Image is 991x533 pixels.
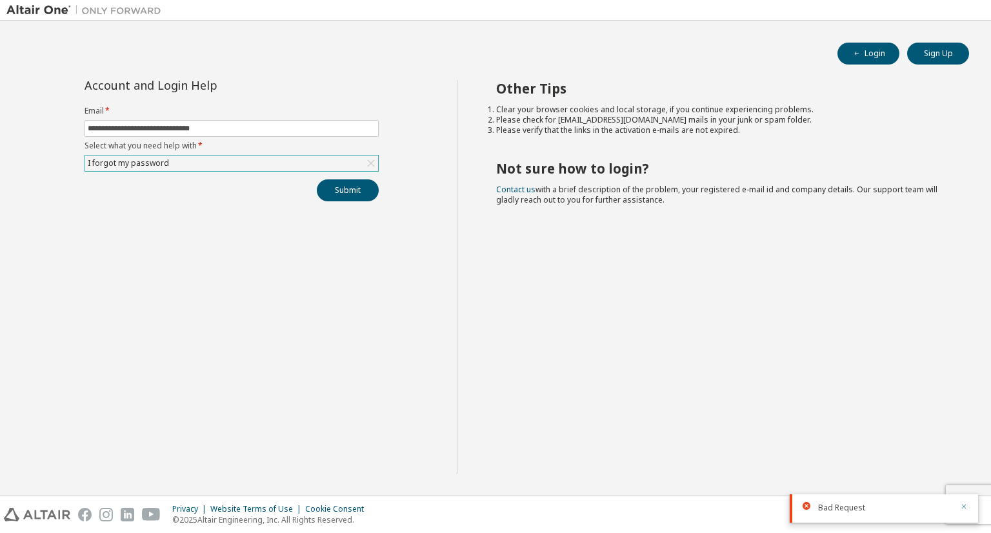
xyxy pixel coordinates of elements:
[496,125,946,136] li: Please verify that the links in the activation e-mails are not expired.
[496,184,937,205] span: with a brief description of the problem, your registered e-mail id and company details. Our suppo...
[99,508,113,521] img: instagram.svg
[85,156,378,171] div: I forgot my password
[85,80,320,90] div: Account and Login Help
[317,179,379,201] button: Submit
[305,504,372,514] div: Cookie Consent
[496,160,946,177] h2: Not sure how to login?
[85,106,379,116] label: Email
[121,508,134,521] img: linkedin.svg
[78,508,92,521] img: facebook.svg
[210,504,305,514] div: Website Terms of Use
[837,43,899,65] button: Login
[496,184,536,195] a: Contact us
[172,504,210,514] div: Privacy
[496,80,946,97] h2: Other Tips
[6,4,168,17] img: Altair One
[86,156,171,170] div: I forgot my password
[818,503,865,513] span: Bad Request
[907,43,969,65] button: Sign Up
[172,514,372,525] p: © 2025 Altair Engineering, Inc. All Rights Reserved.
[4,508,70,521] img: altair_logo.svg
[85,141,379,151] label: Select what you need help with
[142,508,161,521] img: youtube.svg
[496,105,946,115] li: Clear your browser cookies and local storage, if you continue experiencing problems.
[496,115,946,125] li: Please check for [EMAIL_ADDRESS][DOMAIN_NAME] mails in your junk or spam folder.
